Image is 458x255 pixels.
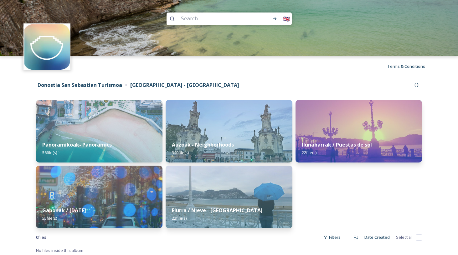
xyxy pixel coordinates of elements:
div: Date Created [361,231,393,243]
strong: Donostia San Sebastian Turismoa [38,82,122,88]
span: No files inside this album [36,247,83,253]
strong: Gabonak / [DATE] [42,207,86,214]
input: Search [178,12,258,26]
img: puerta-brandemburgo_38280459951_o.jpg [166,100,292,162]
strong: Elurra / Nieve - [GEOGRAPHIC_DATA] [172,207,263,214]
a: Terms & Conditions [387,62,435,70]
strong: [GEOGRAPHIC_DATA] - [GEOGRAPHIC_DATA] [130,82,239,88]
strong: Panoramikoak- Panoramics [42,141,112,148]
span: 22 file(s) [302,150,316,155]
img: elurra-28-02-18-2_40507294572_o.jpg [166,166,292,228]
img: gabonaknavidad_44963969035_o.jpg [36,166,162,228]
strong: Auzoak - Neighborhoods [172,141,234,148]
span: 0 file s [36,234,46,240]
span: Terms & Conditions [387,63,425,69]
span: 340 file(s) [172,150,189,155]
img: images.jpeg [24,24,70,70]
div: Filters [320,231,344,243]
span: 56 file(s) [42,150,57,155]
span: 55 file(s) [42,215,57,221]
strong: Ilunabarrak / Puestas de sol [302,141,372,148]
span: Select all [396,234,413,240]
img: atardecer---barandilla-de-la-concha_31868792993_o.jpg [296,100,422,162]
span: 22 file(s) [172,215,187,221]
div: 🇬🇧 [280,13,292,24]
img: Concha%2520-%2520Plano%2520cenital%25201%2520-%2520Paul%2520Michael.jpg [36,100,162,162]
